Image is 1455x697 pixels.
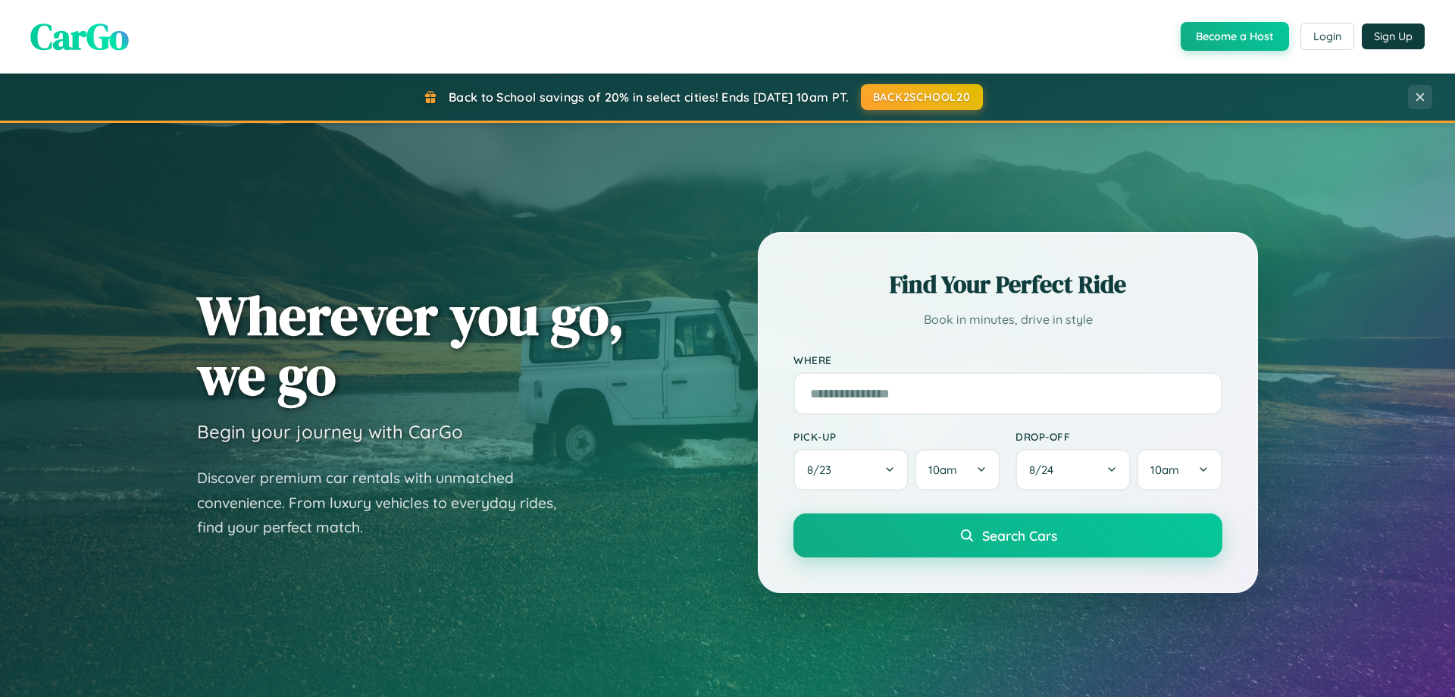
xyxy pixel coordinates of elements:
span: 8 / 23 [807,463,839,477]
span: 10am [1150,463,1179,477]
button: 8/23 [793,449,909,491]
h1: Wherever you go, we go [197,285,624,405]
p: Discover premium car rentals with unmatched convenience. From luxury vehicles to everyday rides, ... [197,466,576,540]
button: 10am [1137,449,1222,491]
button: 8/24 [1015,449,1131,491]
span: 8 / 24 [1029,463,1061,477]
label: Where [793,353,1222,366]
p: Book in minutes, drive in style [793,309,1222,331]
span: CarGo [30,11,129,61]
span: Back to School savings of 20% in select cities! Ends [DATE] 10am PT. [449,89,849,105]
button: BACK2SCHOOL20 [861,84,983,110]
h3: Begin your journey with CarGo [197,420,463,443]
span: Search Cars [982,527,1057,544]
button: Sign Up [1362,24,1425,49]
button: 10am [915,449,1000,491]
label: Pick-up [793,430,1000,443]
button: Become a Host [1181,22,1289,51]
h2: Find Your Perfect Ride [793,268,1222,301]
label: Drop-off [1015,430,1222,443]
button: Search Cars [793,513,1222,557]
span: 10am [928,463,957,477]
button: Login [1300,23,1354,50]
